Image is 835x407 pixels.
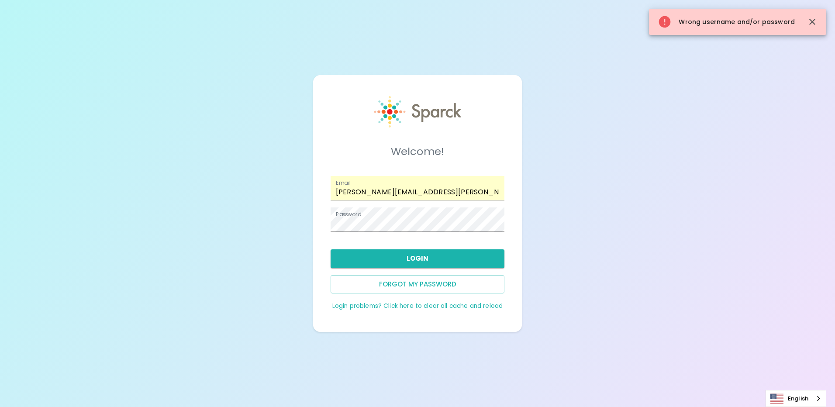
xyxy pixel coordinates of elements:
[658,11,795,32] div: Wrong username and/or password
[766,390,826,407] a: English
[374,96,461,128] img: Sparck logo
[336,179,350,186] label: Email
[331,145,504,159] h5: Welcome!
[331,249,504,268] button: Login
[336,210,361,218] label: Password
[332,302,503,310] a: Login problems? Click here to clear all cache and reload
[766,390,826,407] div: Language
[766,390,826,407] aside: Language selected: English
[331,275,504,293] button: Forgot my password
